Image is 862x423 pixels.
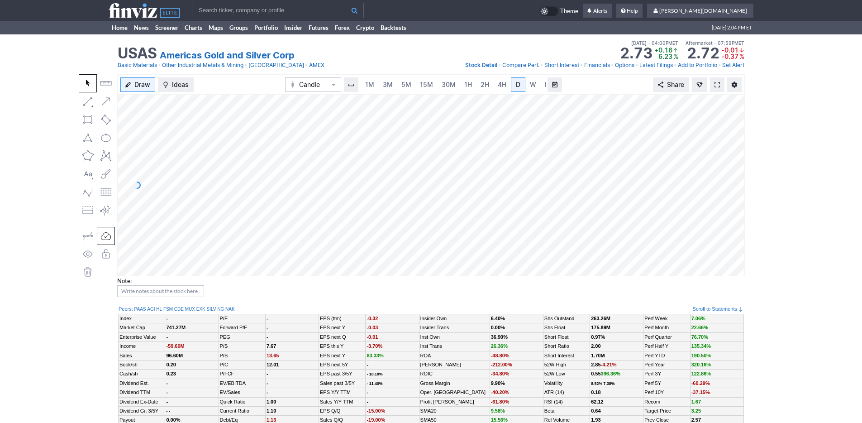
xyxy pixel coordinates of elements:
a: Set Alert [722,61,744,70]
a: Scroll to Statements [693,306,743,312]
span: 3.25 [691,408,701,413]
a: Maps [205,21,226,34]
td: Sales Y/Y TTM [319,397,366,406]
span: 1.67 [691,399,701,404]
b: 1.93 [591,417,600,423]
b: - [367,399,368,404]
td: P/B [219,351,265,360]
span: -34.80% [491,371,510,376]
td: Dividend Est. [119,379,165,388]
td: Inst Own [419,332,490,341]
td: EPS next Y [319,323,366,332]
a: NAK [225,306,235,312]
span: +0.16 [654,46,672,54]
span: 5M [401,81,411,88]
td: Shs Outstand [543,314,590,323]
a: [PERSON_NAME][DOMAIN_NAME] [647,4,753,18]
td: EPS this Y [319,342,366,351]
button: Interval [344,77,358,92]
span: • [498,61,501,70]
small: - 18.10% [367,372,382,376]
a: AGI [147,306,155,312]
button: Drawings Autosave: On [97,227,115,245]
b: 2.85 [591,362,616,367]
b: 263.26M [591,316,610,321]
b: 0.20 [166,362,176,367]
span: % [673,53,678,60]
b: - [166,316,168,321]
span: • [648,40,650,46]
td: Insider Own [419,314,490,323]
td: ROA [419,351,490,360]
small: - 11.40% [367,381,382,386]
span: 13.65 [267,353,279,358]
b: 0.97% [591,334,605,340]
button: Elliott waves [79,183,97,201]
span: 30M [442,81,456,88]
span: Stock Detail [465,62,497,68]
b: 0.55 [591,371,620,376]
a: 15M [416,77,437,92]
b: 741.27M [166,325,186,330]
a: Target Price [644,408,671,413]
b: 96.60M [166,353,183,358]
b: 0.00% [491,325,505,330]
span: • [714,40,716,46]
td: Dividend Gr. 3/5Y [119,406,165,415]
td: P/C [219,360,265,369]
span: 22.66% [691,325,708,330]
td: 52W Low [543,370,590,379]
button: Polygon [79,147,97,165]
a: 3M [379,77,397,92]
td: ROIC [419,370,490,379]
button: Lock drawings [97,245,115,263]
span: 6.23 [658,53,672,60]
span: -3.70% [367,343,382,349]
button: Brush [97,165,115,183]
td: Oper. [GEOGRAPHIC_DATA] [419,388,490,397]
a: Basic Materials [118,61,157,70]
td: Current Ratio [219,406,265,415]
a: Theme [539,6,578,16]
a: CDE [174,306,184,312]
span: -0.01 [721,46,738,54]
span: • [158,61,161,70]
span: 15.56% [491,417,508,423]
button: Text [79,165,97,183]
span: -0.03 [367,325,378,330]
span: W [530,81,536,88]
span: 15M [420,81,433,88]
a: Insider [281,21,305,34]
b: 175.89M [591,325,610,330]
td: Sales past 3/5Y [319,379,366,388]
span: 190.50% [691,353,711,358]
input: Search ticker, company or profile [192,3,364,18]
button: Triangle [79,129,97,147]
td: Perf Year [643,360,690,369]
a: Charts [181,21,205,34]
a: Home [109,21,131,34]
a: 1H [460,77,476,92]
a: Short Interest [544,353,574,358]
span: % [739,53,744,60]
td: Dividend TTM [119,388,165,397]
td: Perf 3Y [643,370,690,379]
a: EXK [196,306,205,312]
strong: 2.72 [687,46,719,61]
span: 396.36% [601,371,620,376]
b: 0.23 [166,371,176,376]
td: Volatility [543,379,590,388]
span: • [540,61,543,70]
span: 76.70% [691,334,708,340]
a: Short Interest [544,61,579,70]
span: -37.15% [691,389,710,395]
a: Groups [226,21,251,34]
button: Ideas [158,77,194,92]
span: Candle [299,80,327,89]
td: P/E [219,314,265,323]
b: 0.00% [166,417,180,423]
td: EPS past 3/5Y [319,370,366,379]
td: Index [119,314,165,323]
span: 122.86% [691,371,711,376]
b: 36.90% [491,334,508,340]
